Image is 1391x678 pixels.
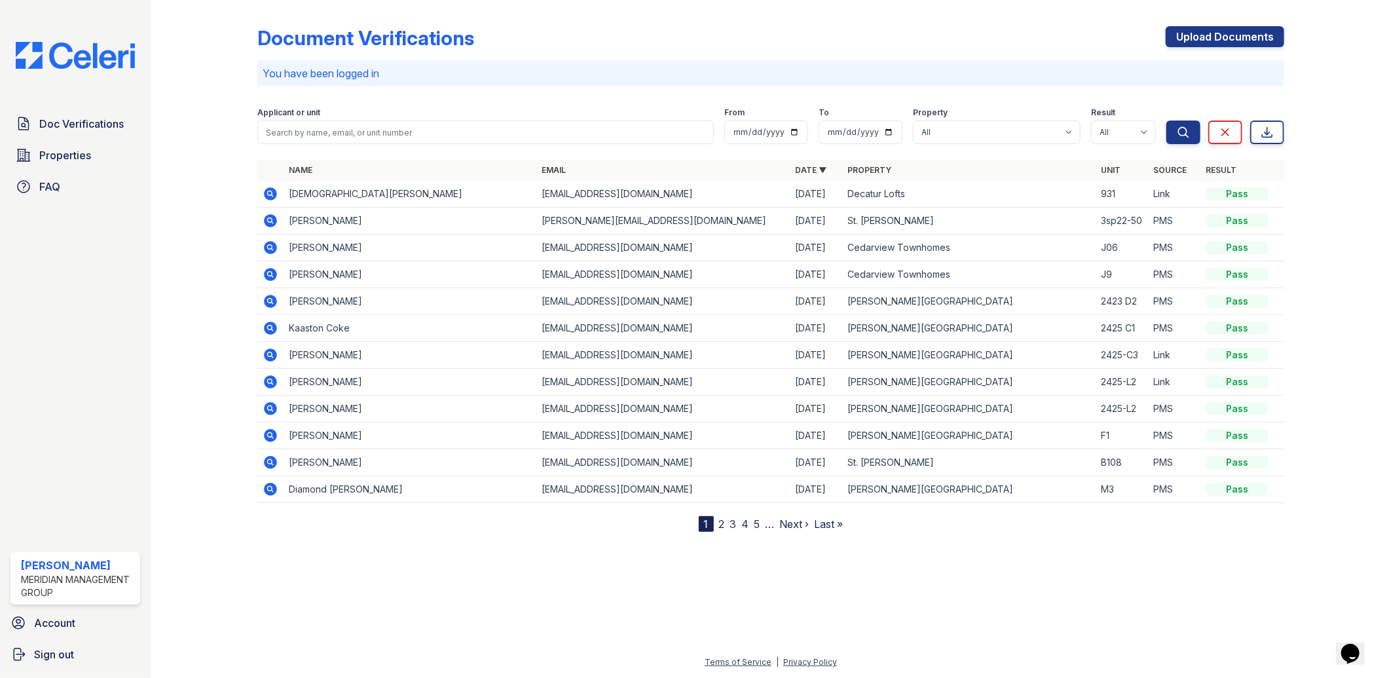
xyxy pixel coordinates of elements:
[284,315,537,342] td: Kaaston Coke
[1206,187,1269,200] div: Pass
[815,518,844,531] a: Last »
[776,657,779,667] div: |
[1206,456,1269,469] div: Pass
[537,449,790,476] td: [EMAIL_ADDRESS][DOMAIN_NAME]
[10,111,140,137] a: Doc Verifications
[257,107,320,118] label: Applicant or unit
[719,518,725,531] a: 2
[21,573,135,599] div: Meridian Management Group
[537,369,790,396] td: [EMAIL_ADDRESS][DOMAIN_NAME]
[284,235,537,261] td: [PERSON_NAME]
[842,235,1096,261] td: Cedarview Townhomes
[284,208,537,235] td: [PERSON_NAME]
[1206,429,1269,442] div: Pass
[542,165,566,175] a: Email
[1166,26,1284,47] a: Upload Documents
[742,518,749,531] a: 4
[724,107,745,118] label: From
[1336,626,1378,665] iframe: chat widget
[1096,208,1148,235] td: 3sp22-50
[1148,396,1200,423] td: PMS
[842,423,1096,449] td: [PERSON_NAME][GEOGRAPHIC_DATA]
[1206,483,1269,496] div: Pass
[537,208,790,235] td: [PERSON_NAME][EMAIL_ADDRESS][DOMAIN_NAME]
[842,288,1096,315] td: [PERSON_NAME][GEOGRAPHIC_DATA]
[842,261,1096,288] td: Cedarview Townhomes
[790,369,842,396] td: [DATE]
[842,369,1096,396] td: [PERSON_NAME][GEOGRAPHIC_DATA]
[1206,375,1269,388] div: Pass
[1096,181,1148,208] td: 931
[263,66,1280,81] p: You have been logged in
[790,288,842,315] td: [DATE]
[284,476,537,503] td: Diamond [PERSON_NAME]
[21,557,135,573] div: [PERSON_NAME]
[754,518,760,531] a: 5
[1153,165,1187,175] a: Source
[284,181,537,208] td: [DEMOGRAPHIC_DATA][PERSON_NAME]
[537,235,790,261] td: [EMAIL_ADDRESS][DOMAIN_NAME]
[537,261,790,288] td: [EMAIL_ADDRESS][DOMAIN_NAME]
[795,165,826,175] a: Date ▼
[790,181,842,208] td: [DATE]
[1206,348,1269,362] div: Pass
[842,476,1096,503] td: [PERSON_NAME][GEOGRAPHIC_DATA]
[842,315,1096,342] td: [PERSON_NAME][GEOGRAPHIC_DATA]
[284,449,537,476] td: [PERSON_NAME]
[5,610,145,636] a: Account
[1206,402,1269,415] div: Pass
[1096,235,1148,261] td: J06
[1148,423,1200,449] td: PMS
[1148,476,1200,503] td: PMS
[34,615,75,631] span: Account
[1096,423,1148,449] td: F1
[730,518,737,531] a: 3
[10,142,140,168] a: Properties
[1148,342,1200,369] td: Link
[1148,315,1200,342] td: PMS
[1148,181,1200,208] td: Link
[1096,369,1148,396] td: 2425-L2
[257,121,714,144] input: Search by name, email, or unit number
[1096,315,1148,342] td: 2425 C1
[537,423,790,449] td: [EMAIL_ADDRESS][DOMAIN_NAME]
[1148,449,1200,476] td: PMS
[537,288,790,315] td: [EMAIL_ADDRESS][DOMAIN_NAME]
[790,476,842,503] td: [DATE]
[537,342,790,369] td: [EMAIL_ADDRESS][DOMAIN_NAME]
[766,516,775,532] span: …
[284,288,537,315] td: [PERSON_NAME]
[537,476,790,503] td: [EMAIL_ADDRESS][DOMAIN_NAME]
[39,147,91,163] span: Properties
[1148,261,1200,288] td: PMS
[790,235,842,261] td: [DATE]
[790,315,842,342] td: [DATE]
[790,423,842,449] td: [DATE]
[842,208,1096,235] td: St. [PERSON_NAME]
[1206,295,1269,308] div: Pass
[842,181,1096,208] td: Decatur Lofts
[5,42,145,69] img: CE_Logo_Blue-a8612792a0a2168367f1c8372b55b34899dd931a85d93a1a3d3e32e68fde9ad4.png
[1206,165,1236,175] a: Result
[783,657,837,667] a: Privacy Policy
[537,396,790,423] td: [EMAIL_ADDRESS][DOMAIN_NAME]
[5,641,145,668] a: Sign out
[819,107,829,118] label: To
[842,396,1096,423] td: [PERSON_NAME][GEOGRAPHIC_DATA]
[284,423,537,449] td: [PERSON_NAME]
[705,657,771,667] a: Terms of Service
[842,342,1096,369] td: [PERSON_NAME][GEOGRAPHIC_DATA]
[284,369,537,396] td: [PERSON_NAME]
[1096,261,1148,288] td: J9
[1096,476,1148,503] td: M3
[1091,107,1115,118] label: Result
[1206,214,1269,227] div: Pass
[913,107,948,118] label: Property
[1096,342,1148,369] td: 2425-C3
[284,396,537,423] td: [PERSON_NAME]
[842,449,1096,476] td: St. [PERSON_NAME]
[790,261,842,288] td: [DATE]
[284,261,537,288] td: [PERSON_NAME]
[284,342,537,369] td: [PERSON_NAME]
